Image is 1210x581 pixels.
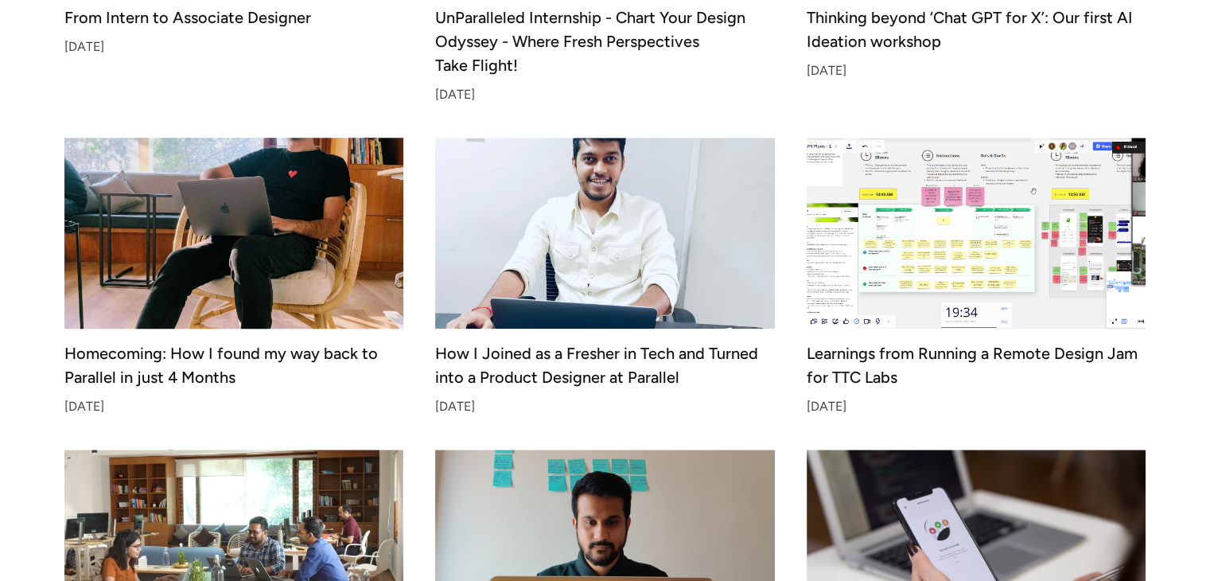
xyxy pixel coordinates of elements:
[64,348,404,383] div: Homecoming: How I found my way back to Parallel in just 4 Months
[435,348,775,383] div: How I Joined as a Fresher in Tech and Turned into a Product Designer at Parallel
[435,90,775,99] div: [DATE]
[64,138,404,411] a: Homecoming: How I found my way back to Parallel in just 4 Months[DATE]
[807,402,1146,411] div: [DATE]
[64,402,404,411] div: [DATE]
[435,138,775,411] a: How I Joined as a Fresher in Tech and Turned into a Product Designer at Parallel[DATE]
[807,66,1146,76] div: [DATE]
[807,348,1146,383] div: Learnings from Running a Remote Design Jam for TTC Labs
[807,138,1146,411] a: Learnings from Running a Remote Design Jam for TTC Labs[DATE]
[435,12,775,71] div: UnParalleled Internship - Chart Your Design Odyssey - Where Fresh Perspectives Take Flight!
[435,402,775,411] div: [DATE]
